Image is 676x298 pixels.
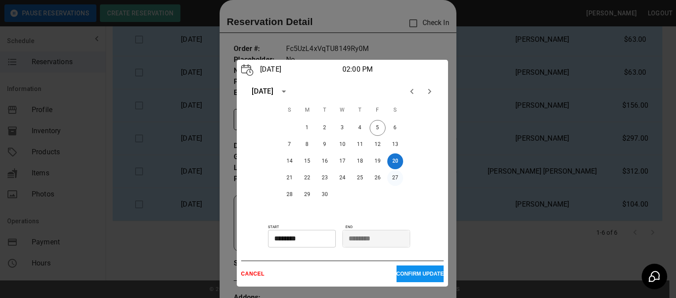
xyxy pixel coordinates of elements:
button: 13 [387,137,403,153]
span: Monday [299,102,315,119]
span: Sunday [282,102,298,119]
button: 5 [370,120,386,136]
button: 3 [334,120,350,136]
button: 25 [352,170,368,186]
p: [DATE] [258,64,342,75]
button: 6 [387,120,403,136]
button: calendar view is open, switch to year view [276,84,291,99]
p: 02:00 PM [342,64,427,75]
button: 23 [317,170,333,186]
button: 9 [317,137,333,153]
p: END [345,225,444,230]
button: 19 [370,153,386,169]
button: 18 [352,153,368,169]
p: START [268,225,342,230]
button: 7 [282,137,298,153]
span: Wednesday [334,102,350,119]
img: Vector [241,64,253,76]
p: CANCEL [241,271,397,277]
button: Previous month [403,83,421,100]
button: 8 [299,137,315,153]
button: Next month [421,83,438,100]
button: 30 [317,187,333,203]
button: CONFIRM UPDATE [397,265,444,282]
span: Tuesday [317,102,333,119]
button: 1 [299,120,315,136]
button: 11 [352,137,368,153]
button: 28 [282,187,298,203]
span: Saturday [387,102,403,119]
span: Friday [370,102,386,119]
p: CONFIRM UPDATE [397,271,444,277]
button: 26 [370,170,386,186]
button: 16 [317,153,333,169]
button: 15 [299,153,315,169]
input: Choose time, selected time is 2:00 PM [268,230,330,247]
button: 20 [387,153,403,169]
button: 2 [317,120,333,136]
button: 14 [282,153,298,169]
input: Choose time, selected time is 4:00 PM [342,230,404,247]
button: 21 [282,170,298,186]
button: 29 [299,187,315,203]
button: 27 [387,170,403,186]
button: 10 [334,137,350,153]
div: [DATE] [252,86,274,97]
button: 12 [370,137,386,153]
button: 17 [334,153,350,169]
button: 22 [299,170,315,186]
button: 24 [334,170,350,186]
span: Thursday [352,102,368,119]
button: 4 [352,120,368,136]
